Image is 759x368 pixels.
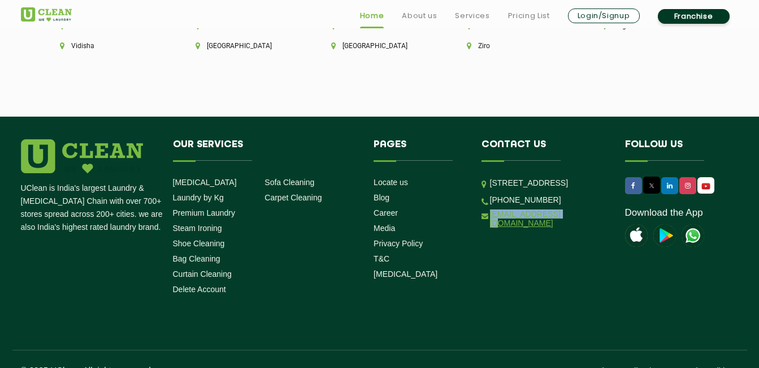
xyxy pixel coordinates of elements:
[653,224,676,247] img: playstoreicon.png
[173,239,225,248] a: Shoe Cleaning
[173,139,357,161] h4: Our Services
[173,224,222,233] a: Steam Ironing
[360,9,384,23] a: Home
[625,224,648,247] img: apple-icon.png
[374,139,465,161] h4: Pages
[682,224,704,247] img: UClean Laundry and Dry Cleaning
[402,9,437,23] a: About us
[455,9,489,23] a: Services
[467,42,564,50] li: Ziro
[173,178,237,187] a: [MEDICAL_DATA]
[699,180,713,192] img: UClean Laundry and Dry Cleaning
[625,139,725,161] h4: Follow us
[625,207,703,219] a: Download the App
[374,239,423,248] a: Privacy Policy
[374,208,398,217] a: Career
[21,182,164,234] p: UClean is India's largest Laundry & [MEDICAL_DATA] Chain with over 700+ stores spread across 200+...
[490,177,608,190] p: [STREET_ADDRESS]
[374,193,389,202] a: Blog
[173,269,232,279] a: Curtain Cleaning
[374,224,395,233] a: Media
[173,208,236,217] a: Premium Laundry
[264,193,322,202] a: Carpet Cleaning
[173,193,224,202] a: Laundry by Kg
[490,209,608,228] a: [EMAIL_ADDRESS][DOMAIN_NAME]
[196,42,293,50] li: [GEOGRAPHIC_DATA]
[490,195,561,204] a: [PHONE_NUMBER]
[374,254,389,263] a: T&C
[482,139,608,161] h4: Contact us
[374,178,408,187] a: Locate us
[568,8,640,23] a: Login/Signup
[21,7,72,22] img: UClean Laundry and Dry Cleaning
[508,9,550,23] a: Pricing List
[331,42,428,50] li: [GEOGRAPHIC_DATA]
[658,9,730,24] a: Franchise
[374,269,437,279] a: [MEDICAL_DATA]
[173,254,220,263] a: Bag Cleaning
[21,139,143,173] img: logo.png
[60,42,157,50] li: Vidisha
[264,178,314,187] a: Sofa Cleaning
[173,285,226,294] a: Delete Account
